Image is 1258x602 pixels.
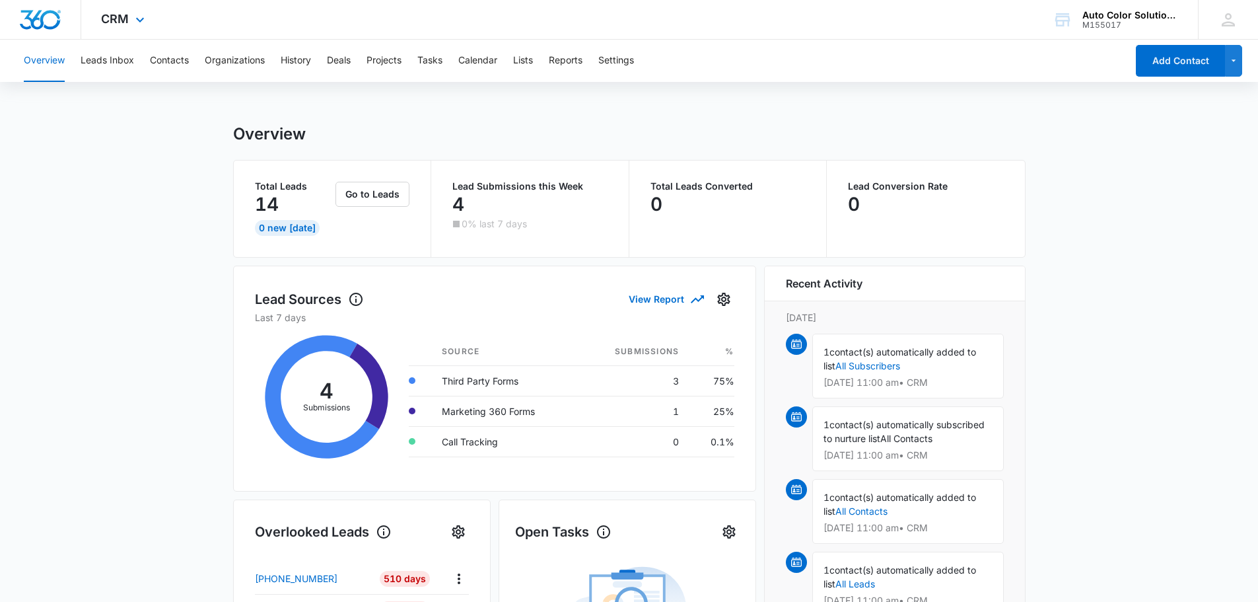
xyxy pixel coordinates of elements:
span: 1 [823,419,829,430]
button: Settings [598,40,634,82]
td: Marketing 360 Forms [431,396,579,426]
button: Leads Inbox [81,40,134,82]
p: 4 [452,194,464,215]
td: Third Party Forms [431,365,579,396]
div: 0 New [DATE] [255,220,320,236]
td: Call Tracking [431,426,579,457]
button: Projects [367,40,402,82]
h1: Overview [233,124,306,144]
th: Source [431,338,579,366]
p: [DATE] [786,311,1004,324]
button: Settings [718,521,740,543]
button: Tasks [417,40,442,82]
button: View Report [629,287,703,311]
button: Deals [327,40,351,82]
th: % [689,338,734,366]
span: All Contacts [880,433,932,444]
span: 1 [823,492,829,503]
p: [DATE] 11:00 am • CRM [823,451,993,460]
h6: Recent Activity [786,276,862,291]
th: Submissions [579,338,689,366]
p: 0 [848,194,860,215]
button: Settings [713,289,734,310]
p: 0% last 7 days [462,219,527,229]
span: 1 [823,346,829,357]
p: [PHONE_NUMBER] [255,572,337,585]
a: All Subscribers [835,360,900,371]
td: 0.1% [689,426,734,457]
p: 14 [255,194,279,215]
button: Settings [448,521,469,543]
td: 3 [579,365,689,396]
span: contact(s) automatically added to list [823,346,976,371]
h1: Open Tasks [515,522,612,542]
a: All Leads [835,578,875,589]
p: Lead Conversion Rate [848,182,1004,191]
div: account name [1082,10,1179,20]
button: Go to Leads [335,182,409,207]
button: Reports [549,40,582,82]
td: 75% [689,365,734,396]
p: Last 7 days [255,311,734,324]
button: Contacts [150,40,189,82]
h1: Lead Sources [255,289,364,309]
span: contact(s) automatically added to list [823,492,976,517]
div: account id [1082,20,1179,30]
button: Lists [513,40,533,82]
button: Actions [448,568,469,589]
a: All Contacts [835,506,888,517]
button: Add Contact [1136,45,1225,77]
p: Lead Submissions this Week [452,182,608,191]
p: Total Leads [255,182,333,191]
span: contact(s) automatically subscribed to nurture list [823,419,985,444]
div: 510 Days [380,571,430,587]
button: Organizations [205,40,265,82]
span: 1 [823,564,829,576]
h1: Overlooked Leads [255,522,392,542]
button: History [281,40,311,82]
p: Total Leads Converted [650,182,806,191]
a: [PHONE_NUMBER] [255,572,370,585]
span: CRM [101,12,129,26]
td: 1 [579,396,689,426]
span: contact(s) automatically added to list [823,564,976,589]
p: 0 [650,194,662,215]
button: Overview [24,40,65,82]
button: Calendar [458,40,497,82]
p: [DATE] 11:00 am • CRM [823,378,993,387]
td: 0 [579,426,689,457]
a: Go to Leads [335,188,409,200]
td: 25% [689,396,734,426]
p: [DATE] 11:00 am • CRM [823,523,993,533]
